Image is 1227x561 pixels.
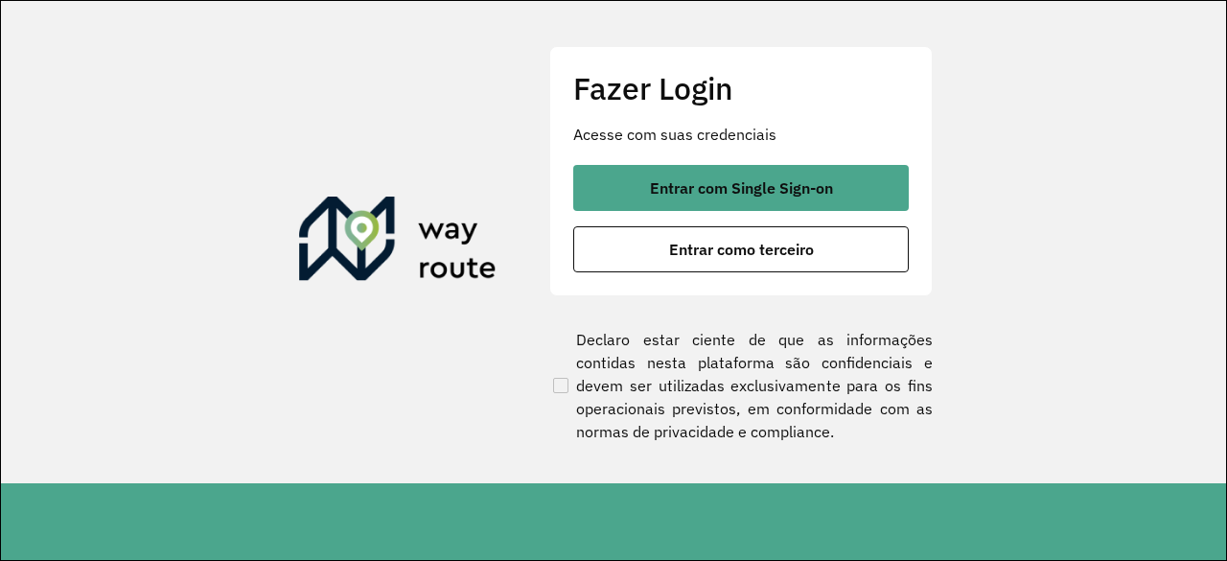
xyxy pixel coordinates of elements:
[573,226,909,272] button: button
[669,242,814,257] span: Entrar como terceiro
[299,197,497,289] img: Roteirizador AmbevTech
[549,328,933,443] label: Declaro estar ciente de que as informações contidas nesta plataforma são confidenciais e devem se...
[573,165,909,211] button: button
[573,70,909,106] h2: Fazer Login
[650,180,833,196] span: Entrar com Single Sign-on
[573,123,909,146] p: Acesse com suas credenciais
